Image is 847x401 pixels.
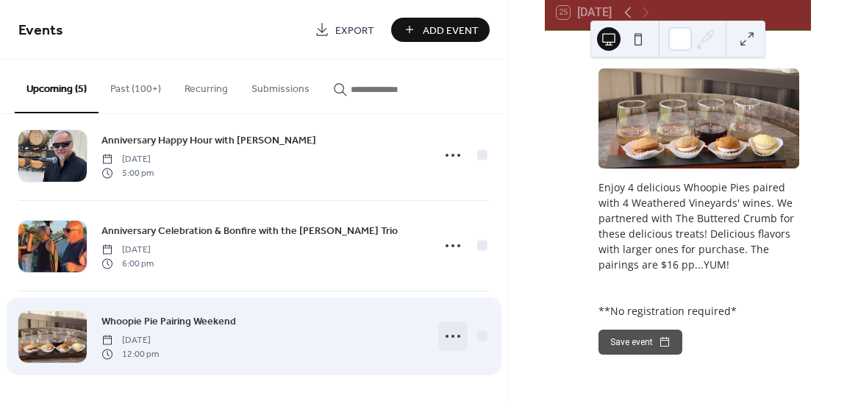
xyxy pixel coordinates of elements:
[101,334,159,347] span: [DATE]
[101,166,154,180] span: 5:00 pm
[101,347,159,361] span: 12:00 pm
[240,60,321,112] button: Submissions
[101,153,154,166] span: [DATE]
[101,313,236,330] a: Whoopie Pie Pairing Weekend
[18,16,63,45] span: Events
[423,23,479,38] span: Add Event
[335,23,374,38] span: Export
[101,133,316,149] span: Anniversary Happy Hour with [PERSON_NAME]
[173,60,240,112] button: Recurring
[101,244,154,257] span: [DATE]
[598,330,682,355] button: Save event
[598,180,799,319] div: Enjoy 4 delicious Whoopie Pies paired with 4 Weathered Vineyards' wines. We partnered with The Bu...
[304,18,385,42] a: Export
[101,257,154,270] span: 6:00 pm
[101,132,316,149] a: Anniversary Happy Hour with [PERSON_NAME]
[101,314,236,330] span: Whoopie Pie Pairing Weekend
[15,60,99,113] button: Upcoming (5)
[101,224,398,239] span: Anniversary Celebration & Bonfire with the [PERSON_NAME] Trio
[391,18,490,42] button: Add Event
[99,60,173,112] button: Past (100+)
[101,222,398,239] a: Anniversary Celebration & Bonfire with the [PERSON_NAME] Trio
